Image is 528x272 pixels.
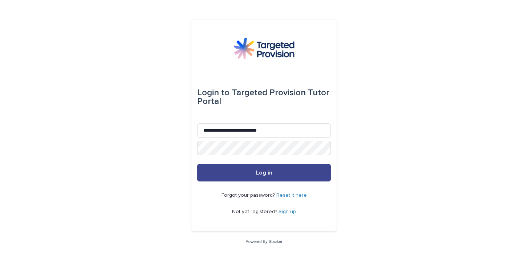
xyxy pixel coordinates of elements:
[233,37,295,59] img: M5nRWzHhSzIhMunXDL62
[222,193,276,198] span: Forgot your password?
[279,209,296,214] a: Sign up
[197,164,331,181] button: Log in
[232,209,279,214] span: Not yet registered?
[256,170,272,176] span: Log in
[276,193,307,198] a: Reset it here
[197,88,230,97] span: Login to
[197,83,331,112] div: Targeted Provision Tutor Portal
[245,239,282,244] a: Powered By Stacker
